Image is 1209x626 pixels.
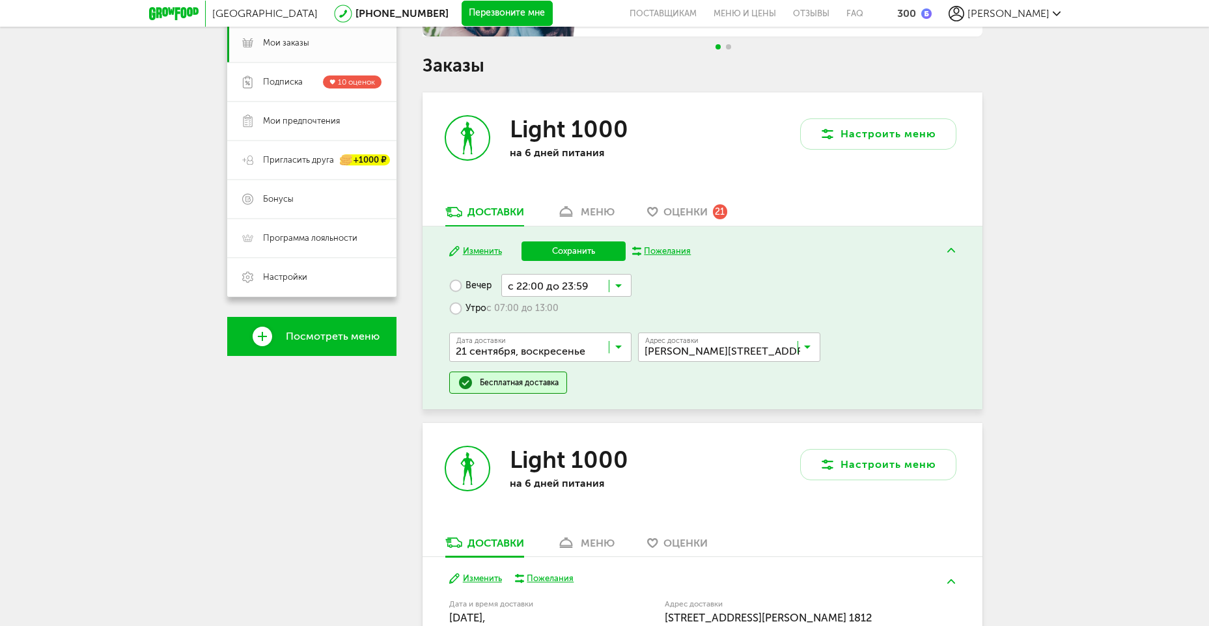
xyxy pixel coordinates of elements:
[439,536,531,556] a: Доставки
[263,115,340,127] span: Мои предпочтения
[521,241,626,261] button: Сохранить
[486,303,559,314] span: с 07:00 до 13:00
[800,449,956,480] button: Настроить меню
[263,232,357,244] span: Программа лояльности
[263,271,307,283] span: Настройки
[227,258,396,297] a: Настройки
[641,205,734,226] a: Оценки 21
[263,76,303,88] span: Подписка
[227,62,396,102] a: Подписка 10 оценок
[227,102,396,141] a: Мои предпочтения
[423,57,982,74] h1: Заказы
[227,23,396,62] a: Мои заказы
[355,7,449,20] a: [PHONE_NUMBER]
[286,331,380,342] span: Посмотреть меню
[947,579,955,584] img: arrow-up-green.5eb5f82.svg
[227,180,396,219] a: Бонусы
[632,245,691,257] button: Пожелания
[510,115,628,143] h3: Light 1000
[338,77,375,87] span: 10 оценок
[663,206,708,218] span: Оценки
[227,219,396,258] a: Программа лояльности
[897,7,916,20] div: 300
[510,146,679,159] p: на 6 дней питания
[263,37,309,49] span: Мои заказы
[947,248,955,252] img: arrow-up-green.5eb5f82.svg
[439,205,531,226] a: Доставки
[641,536,714,556] a: Оценки
[644,245,691,257] div: Пожелания
[665,601,908,608] label: Адрес доставки
[227,317,396,356] a: Посмотреть меню
[449,274,492,297] label: Вечер
[467,206,524,218] div: Доставки
[212,7,318,20] span: [GEOGRAPHIC_DATA]
[716,44,721,49] span: Go to slide 1
[713,204,727,219] div: 21
[663,537,708,549] span: Оценки
[921,8,932,19] img: bonus_b.cdccf46.png
[462,1,553,27] button: Перезвоните мне
[449,245,502,258] button: Изменить
[263,193,294,205] span: Бонусы
[227,141,396,180] a: Пригласить друга +1000 ₽
[967,7,1049,20] span: [PERSON_NAME]
[340,155,390,166] div: +1000 ₽
[800,118,956,150] button: Настроить меню
[263,154,334,166] span: Пригласить друга
[645,337,699,344] span: Адрес доставки
[665,611,872,624] span: [STREET_ADDRESS][PERSON_NAME] 1812
[456,337,506,344] span: Дата доставки
[581,206,615,218] div: меню
[449,297,559,320] label: Утро
[726,44,731,49] span: Go to slide 2
[550,205,621,226] a: меню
